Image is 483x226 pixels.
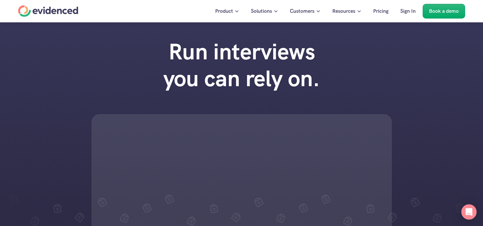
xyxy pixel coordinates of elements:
[396,4,420,19] a: Sign In
[290,7,314,15] p: Customers
[251,7,272,15] p: Solutions
[423,4,465,19] a: Book a demo
[429,7,459,15] p: Book a demo
[215,7,233,15] p: Product
[151,38,333,92] h1: Run interviews you can rely on.
[373,7,389,15] p: Pricing
[461,204,477,220] div: Open Intercom Messenger
[332,7,355,15] p: Resources
[400,7,416,15] p: Sign In
[18,5,78,17] a: Home
[368,4,393,19] a: Pricing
